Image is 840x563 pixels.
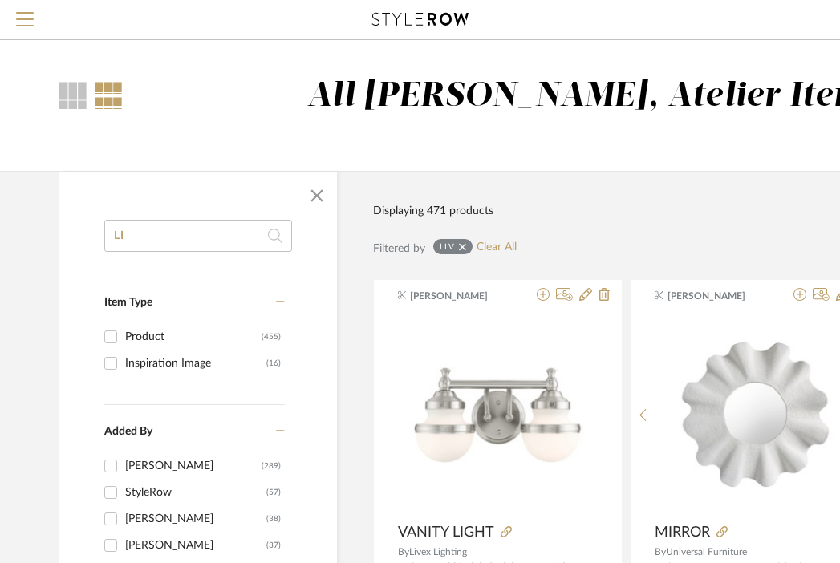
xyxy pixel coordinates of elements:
[410,289,511,303] span: [PERSON_NAME]
[125,480,266,505] div: StyleRow
[398,314,598,515] div: 0
[301,180,333,212] button: Close
[125,506,266,532] div: [PERSON_NAME]
[398,547,409,557] span: By
[266,533,281,558] div: (37)
[125,453,262,479] div: [PERSON_NAME]
[373,240,425,257] div: Filtered by
[398,315,598,515] img: VANITY LIGHT
[266,480,281,505] div: (57)
[655,547,666,557] span: By
[266,350,281,376] div: (16)
[104,220,292,252] input: Search within 471 results
[409,547,467,557] span: Livex Lighting
[125,324,262,350] div: Product
[266,506,281,532] div: (38)
[477,241,517,254] a: Clear All
[104,297,152,308] span: Item Type
[262,453,281,479] div: (289)
[373,202,493,220] div: Displaying 471 products
[398,524,494,541] span: VANITY LIGHT
[104,426,152,437] span: Added By
[666,547,747,557] span: Universal Furniture
[440,241,456,252] div: LIV
[655,524,710,541] span: MIRROR
[125,350,266,376] div: Inspiration Image
[262,324,281,350] div: (455)
[125,533,266,558] div: [PERSON_NAME]
[668,289,769,303] span: [PERSON_NAME]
